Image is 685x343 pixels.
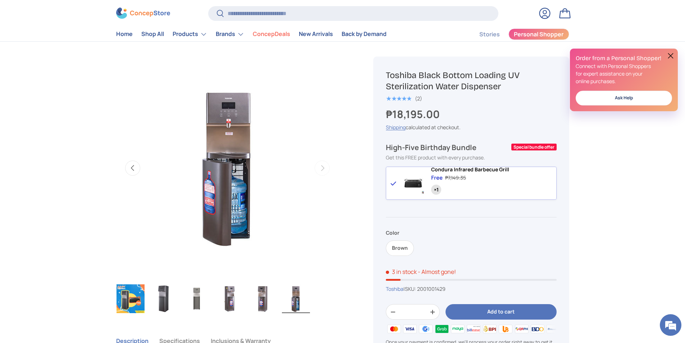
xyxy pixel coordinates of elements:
[118,4,135,21] div: Minimize live chat window
[183,284,211,313] img: toshiba-bottom-loading-water-dispenser-with-uv-sterilization-technology-front-view-concepstore
[141,27,164,41] a: Shop All
[498,323,513,334] img: ubp
[386,285,403,292] a: Toshiba
[530,323,545,334] img: bdo
[216,284,244,313] img: toshiba-bottom-loading-water-dispenser-with-uv-sterilization-technology-right-side-view-concepstore
[445,174,466,182] div: ₱7,149.35
[418,268,456,276] p: - Almost gone!
[150,284,178,313] img: toshiba-bottom-loading-water-dispenser-with-uv-sterilization-technology-left-side-view-concepstore
[545,323,561,334] img: metrobank
[253,27,290,41] a: ConcepDeals
[386,95,411,102] div: 5.0 out of 5.0 stars
[116,27,133,41] a: Home
[116,27,387,41] nav: Primary
[405,285,416,292] span: SKU:
[386,143,510,152] div: High-Five Birthday Bundle
[342,27,387,41] a: Back by Demand
[431,167,509,173] a: Condura Infrared Barbecue Grill
[508,28,569,40] a: Personal Shopper
[576,91,672,105] a: Ask Help
[513,323,529,334] img: qrph
[386,123,556,131] div: calculated at checkout.
[402,323,418,334] img: visa
[431,166,509,173] span: Condura Infrared Barbecue Grill
[479,27,500,41] a: Stories
[415,96,422,101] div: (2)
[576,54,672,62] h2: Order from a Personal Shopper!
[4,197,137,222] textarea: Type your message and hit 'Enter'
[299,27,333,41] a: New Arrivals
[386,107,442,121] strong: ₱18,195.00
[403,285,446,292] span: |
[386,94,422,102] a: 5.0 out of 5.0 stars (2)
[431,174,443,182] div: Free
[434,323,449,334] img: grabpay
[386,268,417,276] span: 3 in stock
[249,284,277,313] img: toshiba-bottom-loading-water-dispenser-with-uv-sterilization-technology-zoom-out-left-side-view-c...
[211,27,248,41] summary: Brands
[450,323,466,334] img: maya
[117,284,145,313] img: Toshiba Black Bottom Loading UV Sterilization Water Dispenser
[462,27,569,41] nav: Secondary
[418,323,434,334] img: gcash
[37,40,121,50] div: Chat with us now
[466,323,481,334] img: billease
[116,8,170,19] img: ConcepStore
[42,91,99,163] span: We're online!
[514,32,563,37] span: Personal Shopper
[386,154,485,161] span: Get this FREE product with every purchase.
[576,62,672,85] p: Connect with Personal Shoppers for expert assistance on your online purchases.
[431,185,441,195] div: Quantity
[386,323,402,334] img: master
[386,229,399,236] legend: Color
[386,70,556,92] h1: Toshiba Black Bottom Loading UV Sterilization Water Dispenser
[386,124,406,131] a: Shipping
[417,285,446,292] span: 2001001429
[282,284,310,313] img: toshiba-bottom-loading-water-dispenser-with-uv-sterilization-technology-front-open-water-gallon-v...
[513,144,555,150] div: Special bundle offer
[446,304,556,320] button: Add to cart
[386,95,411,102] span: ★★★★★
[168,27,211,41] summary: Products
[482,323,498,334] img: bpi
[116,57,339,315] media-gallery: Gallery Viewer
